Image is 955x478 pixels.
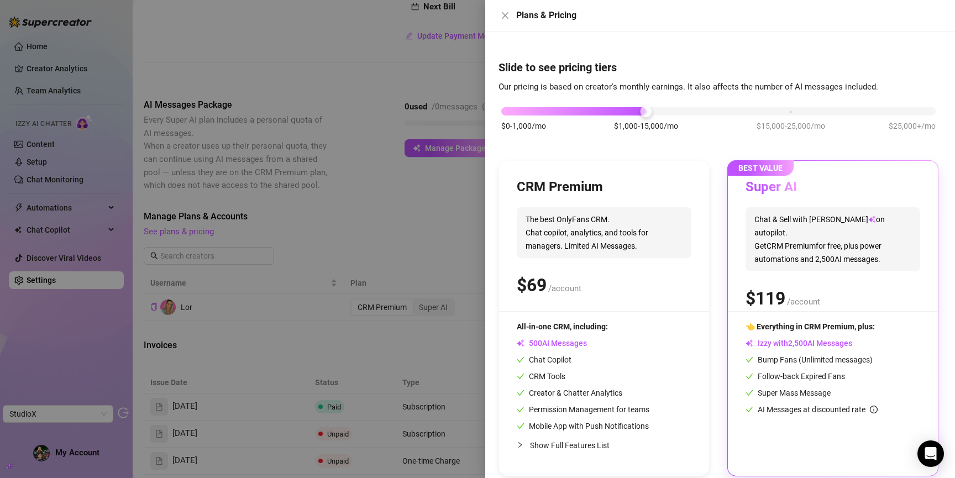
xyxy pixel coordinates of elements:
[517,422,649,430] span: Mobile App with Push Notifications
[517,355,571,364] span: Chat Copilot
[517,356,524,364] span: check
[517,406,524,413] span: check
[517,372,524,380] span: check
[517,339,587,348] span: AI Messages
[517,432,691,458] div: Show Full Features List
[499,60,942,75] h4: Slide to see pricing tiers
[746,372,753,380] span: check
[746,339,852,348] span: Izzy with AI Messages
[501,11,510,20] span: close
[548,283,581,293] span: /account
[517,322,608,331] span: All-in-one CRM, including:
[517,207,691,258] span: The best OnlyFans CRM. Chat copilot, analytics, and tools for managers. Limited AI Messages.
[501,120,546,132] span: $0-1,000/mo
[517,422,524,430] span: check
[530,441,610,450] span: Show Full Features List
[517,178,603,196] h3: CRM Premium
[517,442,523,448] span: collapsed
[917,440,944,467] div: Open Intercom Messenger
[746,356,753,364] span: check
[758,405,878,414] span: AI Messages at discounted rate
[517,275,547,296] span: $
[746,355,873,364] span: Bump Fans (Unlimited messages)
[517,405,649,414] span: Permission Management for teams
[746,389,753,397] span: check
[870,406,878,413] span: info-circle
[499,9,512,22] button: Close
[746,288,785,309] span: $
[517,372,565,381] span: CRM Tools
[746,207,920,271] span: Chat & Sell with [PERSON_NAME] on autopilot. Get CRM Premium for free, plus power automations and...
[746,178,797,196] h3: Super AI
[499,82,878,92] span: Our pricing is based on creator's monthly earnings. It also affects the number of AI messages inc...
[727,160,794,176] span: BEST VALUE
[614,120,678,132] span: $1,000-15,000/mo
[787,297,820,307] span: /account
[517,389,524,397] span: check
[746,388,831,397] span: Super Mass Message
[516,9,942,22] div: Plans & Pricing
[889,120,936,132] span: $25,000+/mo
[757,120,825,132] span: $15,000-25,000/mo
[746,406,753,413] span: check
[517,388,622,397] span: Creator & Chatter Analytics
[746,322,875,331] span: 👈 Everything in CRM Premium, plus:
[746,372,845,381] span: Follow-back Expired Fans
